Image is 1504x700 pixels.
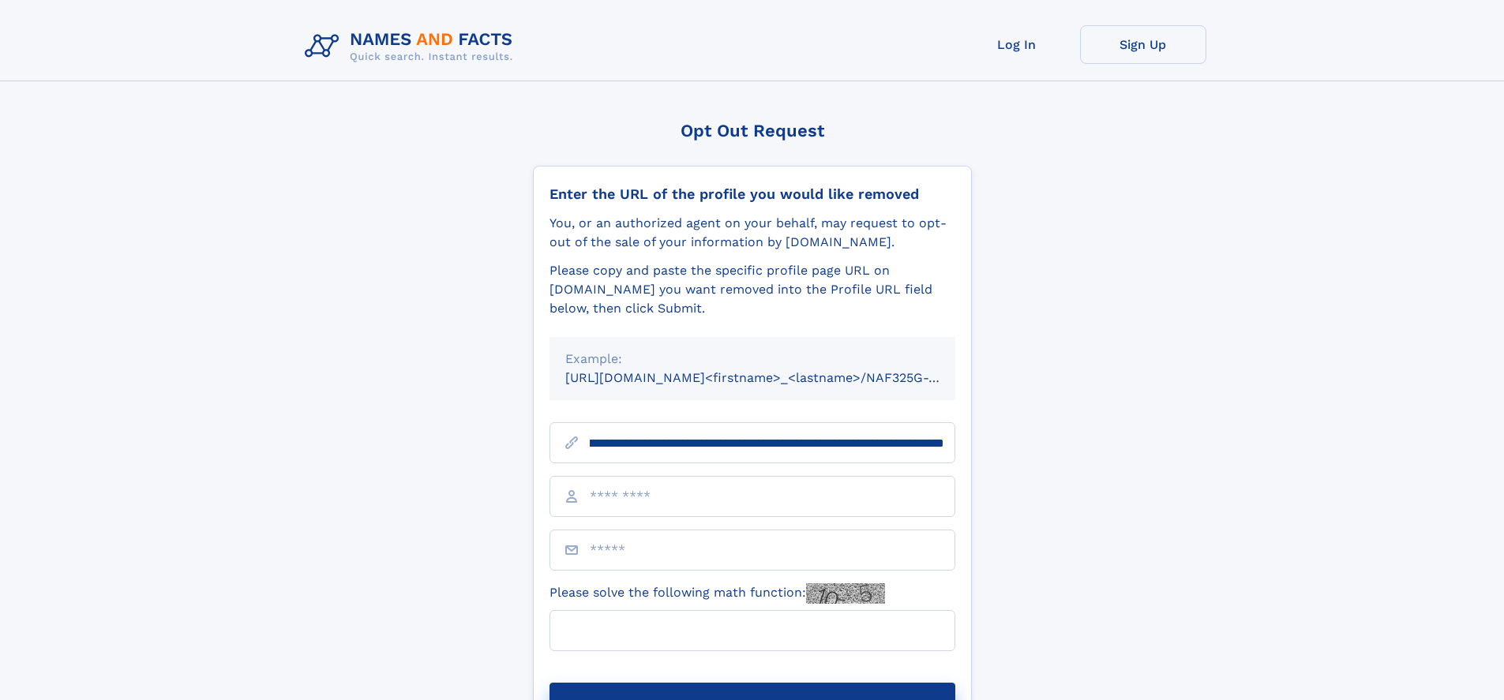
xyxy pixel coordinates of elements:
[565,370,985,385] small: [URL][DOMAIN_NAME]<firstname>_<lastname>/NAF325G-xxxxxxxx
[549,261,955,318] div: Please copy and paste the specific profile page URL on [DOMAIN_NAME] you want removed into the Pr...
[1080,25,1206,64] a: Sign Up
[533,121,972,140] div: Opt Out Request
[549,583,885,604] label: Please solve the following math function:
[549,185,955,203] div: Enter the URL of the profile you would like removed
[565,350,940,369] div: Example:
[549,214,955,252] div: You, or an authorized agent on your behalf, may request to opt-out of the sale of your informatio...
[954,25,1080,64] a: Log In
[298,25,526,68] img: Logo Names and Facts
